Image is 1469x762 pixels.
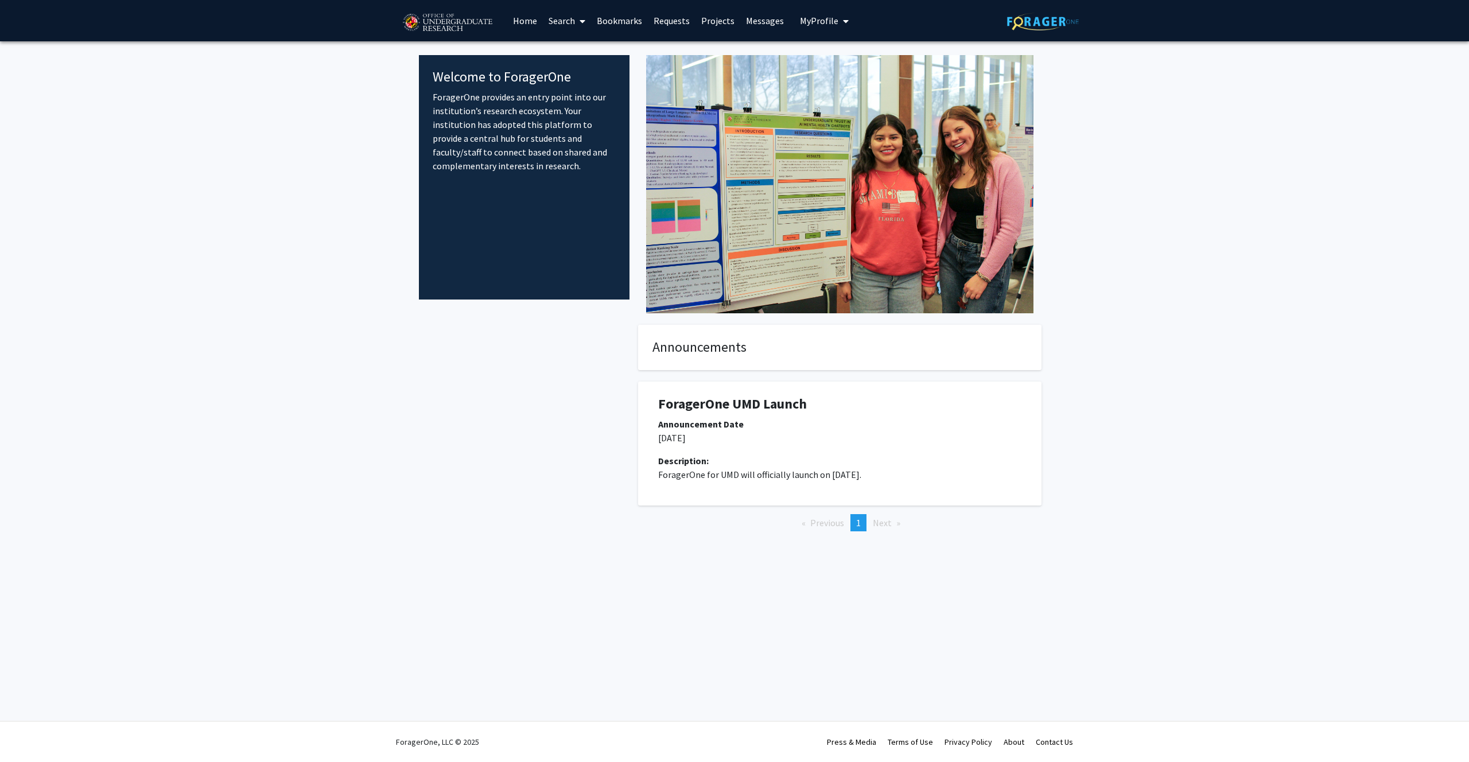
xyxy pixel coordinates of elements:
[888,737,933,747] a: Terms of Use
[1007,13,1079,30] img: ForagerOne Logo
[9,710,49,753] iframe: Chat
[1036,737,1073,747] a: Contact Us
[856,517,861,528] span: 1
[658,454,1021,468] div: Description:
[695,1,740,41] a: Projects
[658,468,1021,481] p: ForagerOne for UMD will officially launch on [DATE].
[827,737,876,747] a: Press & Media
[1004,737,1024,747] a: About
[646,55,1033,313] img: Cover Image
[658,417,1021,431] div: Announcement Date
[638,514,1041,531] ul: Pagination
[591,1,648,41] a: Bookmarks
[945,737,992,747] a: Privacy Policy
[652,339,1027,356] h4: Announcements
[396,722,479,762] div: ForagerOne, LLC © 2025
[740,1,790,41] a: Messages
[648,1,695,41] a: Requests
[658,431,1021,445] p: [DATE]
[800,15,838,26] span: My Profile
[810,517,844,528] span: Previous
[433,69,616,85] h4: Welcome to ForagerOne
[658,396,1021,413] h1: ForagerOne UMD Launch
[507,1,543,41] a: Home
[433,90,616,173] p: ForagerOne provides an entry point into our institution’s research ecosystem. Your institution ha...
[399,9,496,37] img: University of Maryland Logo
[873,517,892,528] span: Next
[543,1,591,41] a: Search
